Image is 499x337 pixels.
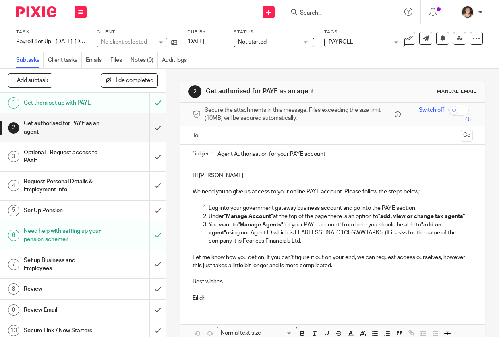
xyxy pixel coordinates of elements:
div: 9 [8,304,19,316]
img: Pixie [16,6,56,17]
label: Client [97,29,177,36]
span: Secure the attachments in this message. Files exceeding the size limit (10MB) will be secured aut... [205,106,392,123]
h1: Secure Link / New Starters [24,324,102,337]
p: Under at the top of the page there is an option to [209,212,472,220]
div: 2 [8,122,19,134]
h1: Need help with setting up your pension scheme? [24,225,102,246]
div: 7 [8,259,19,270]
p: Best wishes [193,278,472,286]
div: 2 [188,85,201,98]
a: Files [110,52,126,68]
p: Eilidh [193,294,472,302]
strong: "add an agent" [209,222,443,236]
strong: "Manage Account" [224,214,273,219]
span: Hide completed [113,77,153,84]
label: Subject: [193,150,213,158]
div: 6 [8,230,19,241]
label: To: [193,132,201,140]
div: 10 [8,325,19,336]
span: Switch off [419,106,444,114]
div: Payroll Set Up - [DATE]-[DATE] [16,38,87,46]
a: Emails [86,52,106,68]
label: Task [16,29,87,36]
strong: "Manage Agents" [238,222,283,228]
label: Status [234,29,314,36]
a: Audit logs [162,52,191,68]
h1: Set Up Pension [24,205,102,217]
div: 4 [8,180,19,191]
h1: Review [24,283,102,295]
span: [DATE] [187,39,204,44]
p: Log into your government gateway business account and go into the PAYE section. [209,204,472,212]
input: Search [299,10,372,17]
p: You want to for your PAYE account; from here you should be able to using our Agent ID which is FE... [209,221,472,245]
p: We need you to give us access to your online PAYE account. Please follow the steps below; [193,188,472,196]
span: PAYROLL [329,39,353,45]
span: Not started [238,39,267,45]
div: No client selected [101,38,153,46]
div: Payroll Set Up - 2025-2026 [16,38,87,46]
div: Manual email [437,88,477,95]
div: 8 [8,283,19,295]
h1: Request Personal Details & Employment Info [24,176,102,196]
p: Hi [PERSON_NAME] [193,172,472,180]
div: 3 [8,151,19,162]
button: Cc [461,130,473,142]
h1: Optional - Request access to PAYE [24,147,102,167]
h1: Get authorised for PAYE as an agent [24,117,102,138]
button: Hide completed [101,73,158,87]
a: Subtasks [16,52,44,68]
p: Let me know how you get on. If you can't figure it out on your end, we can request access ourselv... [193,253,472,270]
span: On [465,116,473,124]
div: 1 [8,97,19,109]
label: Tags [324,29,405,36]
strong: "add, view or change tax agents" [378,214,465,219]
h1: Get authorised for PAYE as an agent [206,87,350,96]
button: + Add subtask [8,73,52,87]
h1: Set up Business and Employees [24,254,102,275]
h1: Get them set up with PAYE [24,97,102,109]
div: 5 [8,205,19,216]
label: Due by [187,29,224,36]
h1: Review Email [24,304,102,316]
a: Notes (0) [130,52,158,68]
a: Client tasks [48,52,82,68]
img: 324535E6-56EA-408B-A48B-13C02EA99B5D.jpeg [461,6,474,19]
